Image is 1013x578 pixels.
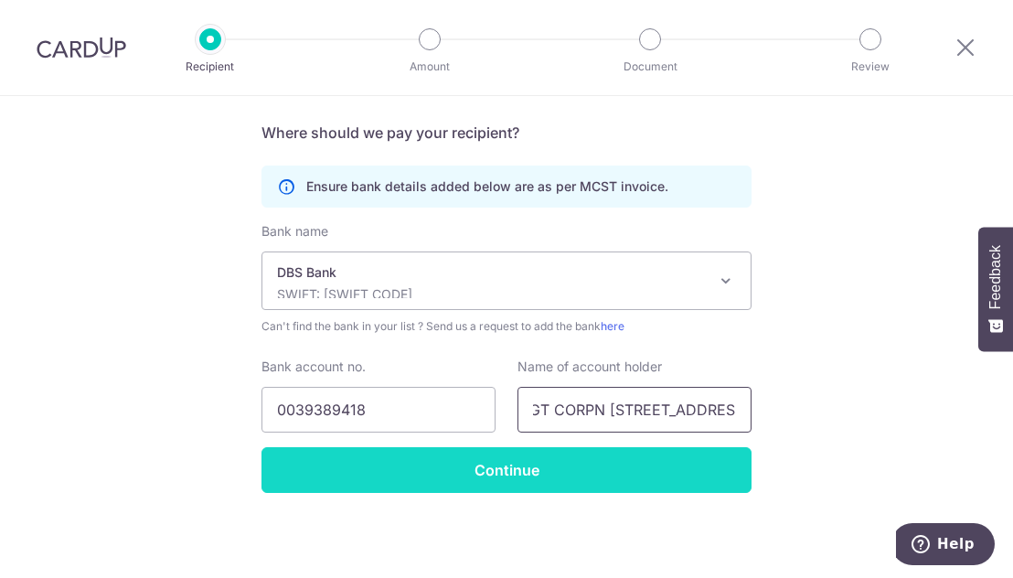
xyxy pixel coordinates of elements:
p: Ensure bank details added below are as per MCST invoice. [306,177,668,196]
h5: Where should we pay your recipient? [261,122,752,144]
p: DBS Bank [277,263,707,282]
input: Continue [261,447,752,493]
span: Can't find the bank in your list ? Send us a request to add the bank [261,317,752,336]
span: DBS Bank [262,252,751,309]
iframe: Opens a widget where you can find more information [896,523,995,569]
button: Feedback - Show survey [978,227,1013,351]
p: Review [803,58,938,76]
label: Bank name [261,222,328,241]
p: SWIFT: [SWIFT_CODE] [277,285,707,304]
span: Feedback [987,245,1004,309]
a: here [601,319,624,333]
img: CardUp [37,37,126,59]
p: Amount [362,58,497,76]
label: Bank account no. [261,358,366,376]
label: Name of account holder [517,358,662,376]
p: Recipient [143,58,278,76]
p: Document [582,58,718,76]
span: DBS Bank [261,252,752,310]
